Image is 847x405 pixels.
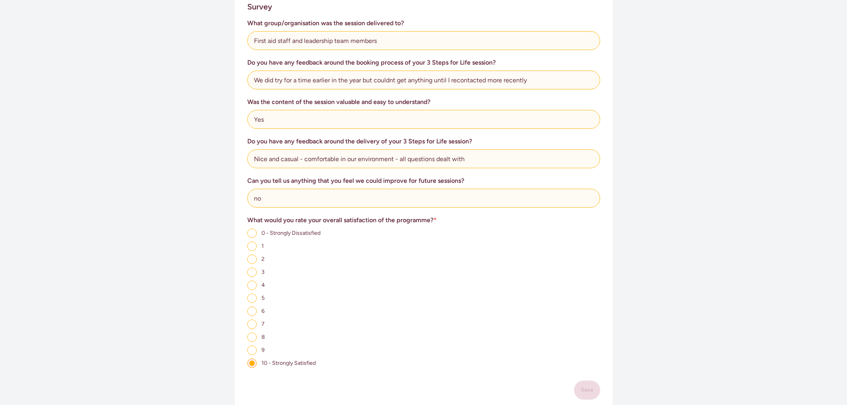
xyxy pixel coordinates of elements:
[261,334,265,340] span: 8
[247,359,257,368] input: 10 - Strongly Satisfied
[247,216,600,225] h3: What would you rate your overall satisfaction of the programme?
[247,333,257,342] input: 8
[247,320,257,329] input: 7
[247,58,600,67] h3: Do you have any feedback around the booking process of your 3 Steps for Life session?
[247,242,257,251] input: 1
[261,347,265,353] span: 9
[247,97,600,107] h3: Was the content of the session valuable and easy to understand?
[261,230,321,236] span: 0 - Strongly Dissatisfied
[261,321,265,327] span: 7
[261,360,316,366] span: 10 - Strongly Satisfied
[247,307,257,316] input: 6
[247,176,600,186] h3: Can you tell us anything that you feel we could improve for future sessions?
[261,308,265,314] span: 6
[247,229,257,238] input: 0 - Strongly Dissatisfied
[247,137,600,146] h3: Do you have any feedback around the delivery of your 3 Steps for Life session?
[247,268,257,277] input: 3
[247,281,257,290] input: 4
[247,294,257,303] input: 5
[247,255,257,264] input: 2
[261,282,265,288] span: 4
[247,1,272,12] h2: Survey
[261,269,265,275] span: 3
[247,346,257,355] input: 9
[261,243,264,249] span: 1
[261,295,265,301] span: 5
[261,256,265,262] span: 2
[247,19,600,28] h3: What group/organisation was the session delivered to?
